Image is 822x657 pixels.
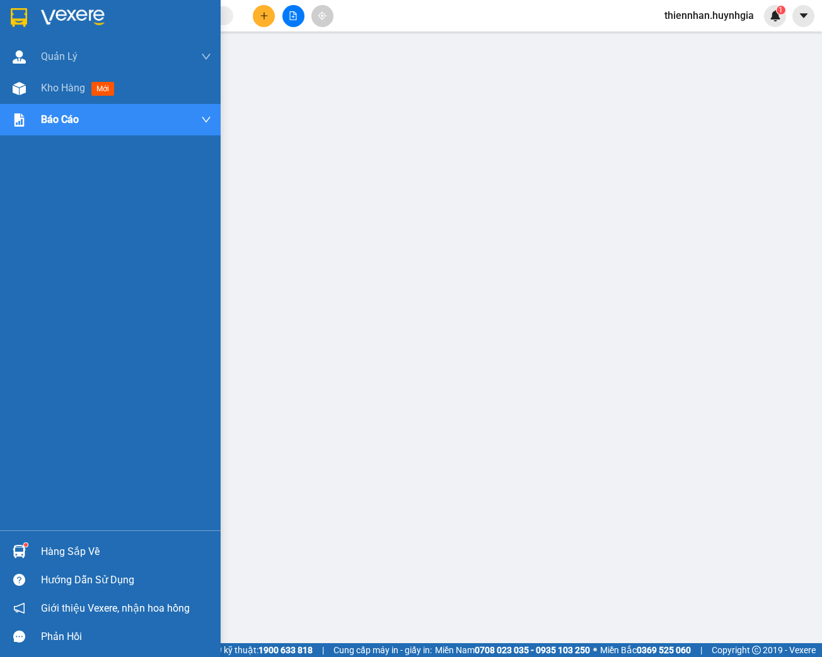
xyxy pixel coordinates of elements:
[475,645,590,655] strong: 0708 023 035 - 0935 103 250
[41,600,190,616] span: Giới thiệu Vexere, nhận hoa hồng
[11,8,27,27] img: logo-vxr
[24,543,28,547] sup: 1
[779,6,783,14] span: 1
[700,643,702,657] span: |
[91,82,114,96] span: mới
[41,82,85,94] span: Kho hàng
[201,52,211,62] span: down
[258,645,313,655] strong: 1900 633 818
[253,5,275,27] button: plus
[13,50,26,64] img: warehouse-icon
[41,627,211,646] div: Phản hồi
[333,643,432,657] span: Cung cấp máy in - giấy in:
[13,82,26,95] img: warehouse-icon
[282,5,304,27] button: file-add
[41,111,79,127] span: Báo cáo
[260,11,269,20] span: plus
[13,602,25,614] span: notification
[770,10,781,21] img: icon-new-feature
[13,545,26,558] img: warehouse-icon
[41,542,211,561] div: Hàng sắp về
[197,643,313,657] span: Hỗ trợ kỹ thuật:
[318,11,327,20] span: aim
[798,10,809,21] span: caret-down
[654,8,764,23] span: thiennhan.huynhgia
[792,5,814,27] button: caret-down
[289,11,298,20] span: file-add
[13,631,25,643] span: message
[41,571,211,590] div: Hướng dẫn sử dụng
[777,6,785,14] sup: 1
[311,5,333,27] button: aim
[13,113,26,127] img: solution-icon
[13,574,25,586] span: question-circle
[752,646,761,654] span: copyright
[41,49,78,64] span: Quản Lý
[201,115,211,125] span: down
[600,643,691,657] span: Miền Bắc
[593,648,597,653] span: ⚪️
[637,645,691,655] strong: 0369 525 060
[435,643,590,657] span: Miền Nam
[322,643,324,657] span: |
